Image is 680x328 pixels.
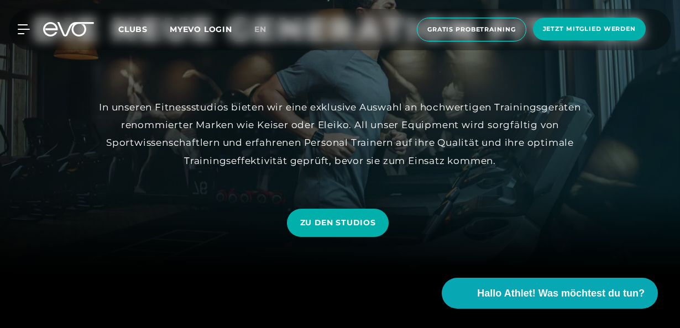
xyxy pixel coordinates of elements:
a: Gratis Probetraining [414,18,530,41]
div: In unseren Fitnessstudios bieten wir eine exklusive Auswahl an hochwertigen Trainingsgeräten reno... [91,98,589,170]
a: Clubs [118,24,170,34]
span: Clubs [118,24,148,34]
span: ZU DEN STUDIOS [300,217,376,229]
span: Hallo Athlet! Was möchtest du tun? [477,286,645,301]
a: ZU DEN STUDIOS [287,200,394,245]
span: en [254,24,266,34]
a: en [254,23,280,36]
a: Jetzt Mitglied werden [530,18,649,41]
span: Gratis Probetraining [427,25,516,34]
a: MYEVO LOGIN [170,24,232,34]
span: Jetzt Mitglied werden [543,24,636,34]
button: Hallo Athlet! Was möchtest du tun? [442,278,658,309]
